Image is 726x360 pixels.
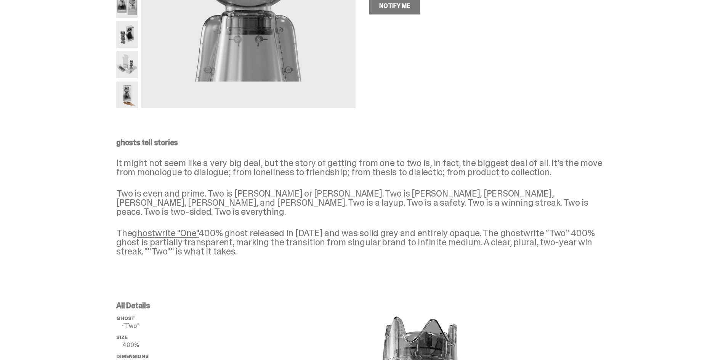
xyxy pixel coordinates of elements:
p: “Two” [122,323,238,329]
img: ghostwrite_Two_Media_13.png [116,51,138,78]
p: ghosts tell stories [116,139,604,146]
p: All Details [116,302,238,309]
img: ghostwrite_Two_Media_14.png [116,82,138,109]
img: ghostwrite_Two_Media_11.png [116,21,138,48]
p: Two is even and prime. Two is [PERSON_NAME] or [PERSON_NAME]. Two is [PERSON_NAME], [PERSON_NAME]... [116,189,604,216]
span: Dimensions [116,353,148,360]
span: ghost [116,315,135,322]
span: Size [116,334,127,341]
p: 400% [122,342,238,348]
p: It might not seem like a very big deal, but the story of getting from one to two is, in fact, the... [116,158,604,177]
p: The 400% ghost released in [DATE] and was solid grey and entirely opaque. The ghostwrite “Two” 40... [116,229,604,256]
a: ghostwrite "One" [132,227,199,239]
